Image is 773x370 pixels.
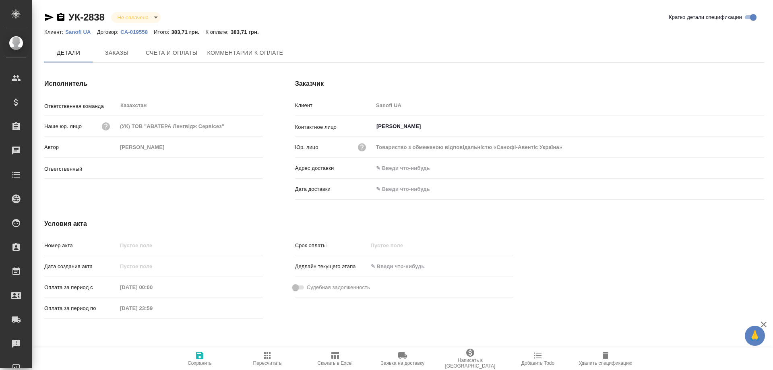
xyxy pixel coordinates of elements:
button: Open [258,167,260,169]
h4: Заказчик [295,79,764,89]
a: УК-2838 [68,12,105,23]
input: Пустое поле [368,240,438,251]
a: CA-019558 [120,28,154,35]
input: Пустое поле [373,141,764,153]
input: Пустое поле [373,99,764,111]
p: Дата создания акта [44,263,117,271]
p: Адрес доставки [295,164,373,172]
p: Клиент: [44,29,65,35]
span: Комментарии к оплате [207,48,283,58]
a: Sanofi UA [65,28,97,35]
p: Дата доставки [295,185,373,193]
button: Скопировать ссылку для ЯМессенджера [44,12,54,22]
input: ✎ Введи что-нибудь [373,162,764,174]
input: Пустое поле [117,240,263,251]
input: Пустое поле [117,281,188,293]
p: 383,71 грн. [171,29,205,35]
h4: Исполнитель [44,79,263,89]
p: Номер акта [44,242,117,250]
p: CA-019558 [120,29,154,35]
p: 383,71 грн. [231,29,265,35]
p: Клиент [295,101,373,110]
p: Контактное лицо [295,123,373,131]
input: Пустое поле [117,120,263,132]
p: Дедлайн текущего этапа [295,263,368,271]
p: Итого: [154,29,171,35]
input: Пустое поле [117,302,188,314]
p: Оплата за период по [44,304,117,312]
span: 🙏 [748,327,762,344]
p: Sanofi UA [65,29,97,35]
span: Судебная задолженность [307,283,370,291]
p: Оплата за период с [44,283,117,291]
button: Не оплачена [115,14,151,21]
p: Договор: [97,29,121,35]
button: 🙏 [745,326,765,346]
span: Заказы [97,48,136,58]
button: Open [760,126,761,127]
p: Наше юр. лицо [44,122,82,130]
p: К оплате: [205,29,231,35]
input: Пустое поле [117,260,188,272]
p: Ответственный [44,165,117,173]
div: Не оплачена [111,12,161,23]
input: Пустое поле [117,141,263,153]
p: Юр. лицо [295,143,318,151]
span: Детали [49,48,88,58]
p: Автор [44,143,117,151]
p: Ответственная команда [44,102,117,110]
input: ✎ Введи что-нибудь [373,183,444,195]
span: Счета и оплаты [146,48,198,58]
input: ✎ Введи что-нибудь [368,260,438,272]
span: Кратко детали спецификации [669,13,742,21]
button: Скопировать ссылку [56,12,66,22]
h4: Условия акта [44,219,513,229]
p: Срок оплаты [295,242,368,250]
